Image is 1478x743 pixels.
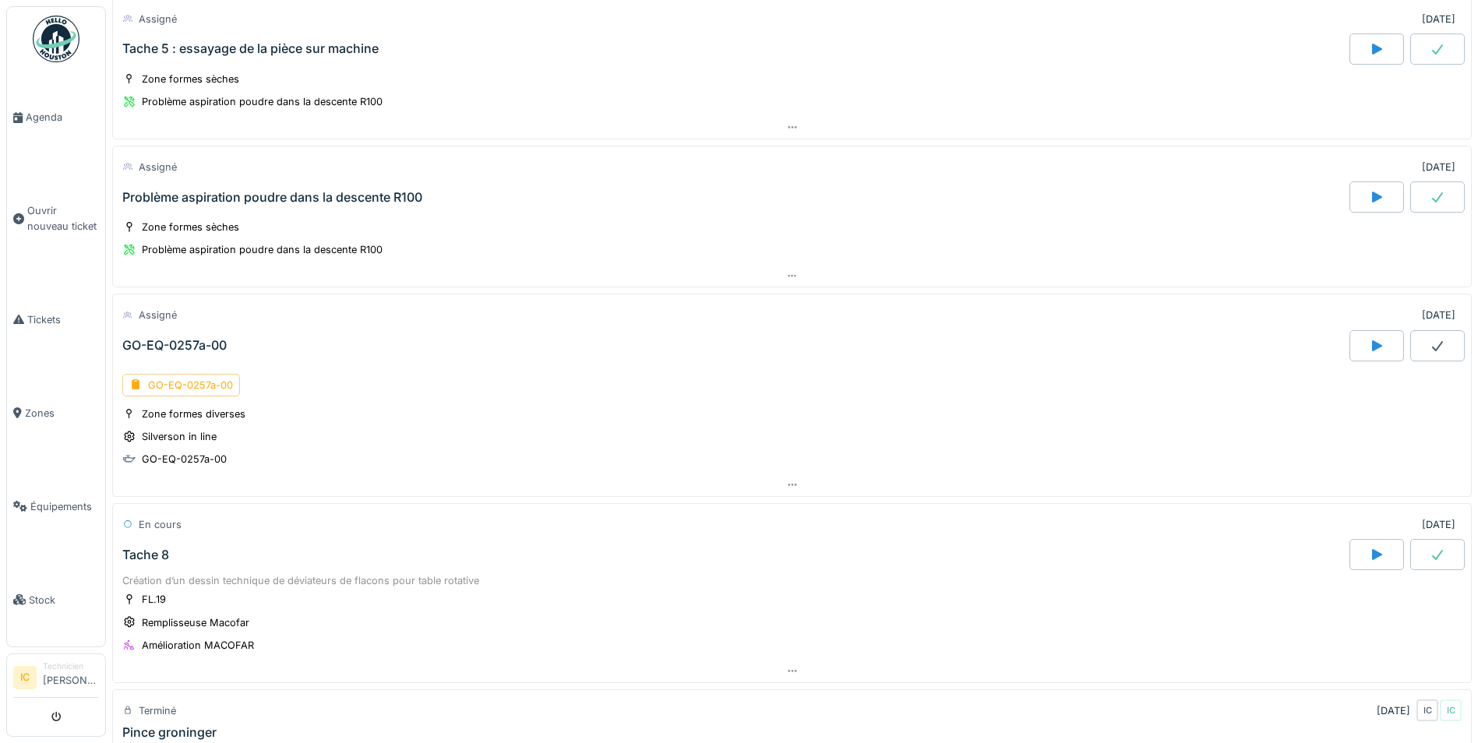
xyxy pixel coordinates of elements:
[1377,703,1410,718] div: [DATE]
[139,703,176,718] div: Terminé
[27,312,99,327] span: Tickets
[142,242,383,257] div: Problème aspiration poudre dans la descente R100
[1422,517,1455,532] div: [DATE]
[139,12,177,26] div: Assigné
[122,338,227,353] div: GO-EQ-0257a-00
[139,517,182,532] div: En cours
[139,160,177,174] div: Assigné
[1422,160,1455,174] div: [DATE]
[122,573,1462,588] div: Création d’un dessin technique de déviateurs de flacons pour table rotative
[7,273,105,366] a: Tickets
[7,71,105,164] a: Agenda
[7,366,105,460] a: Zones
[7,553,105,646] a: Stock
[142,638,254,653] div: Amélioration MACOFAR
[29,593,99,607] span: Stock
[7,164,105,273] a: Ouvrir nouveau ticket
[142,94,383,109] div: Problème aspiration poudre dans la descente R100
[43,660,99,694] li: [PERSON_NAME]
[1416,699,1438,721] div: IC
[142,615,249,630] div: Remplisseuse Macofar
[1422,12,1455,26] div: [DATE]
[142,592,166,607] div: FL.19
[142,220,239,234] div: Zone formes sèches
[26,110,99,125] span: Agenda
[122,725,217,740] div: Pince groninger
[25,406,99,421] span: Zones
[7,460,105,553] a: Équipements
[122,374,240,396] div: GO-EQ-0257a-00
[13,660,99,698] a: IC Technicien[PERSON_NAME]
[142,452,227,467] div: GO-EQ-0257a-00
[43,660,99,672] div: Technicien
[1440,699,1462,721] div: IC
[139,308,177,322] div: Assigné
[30,499,99,514] span: Équipements
[142,429,217,444] div: Silverson in line
[122,548,169,562] div: Tache 8
[142,407,245,421] div: Zone formes diverses
[13,666,37,689] li: IC
[142,72,239,86] div: Zone formes sèches
[27,203,99,233] span: Ouvrir nouveau ticket
[33,16,79,62] img: Badge_color-CXgf-gQk.svg
[1422,308,1455,322] div: [DATE]
[122,41,379,56] div: Tache 5 : essayage de la pièce sur machine
[122,190,422,205] div: Problème aspiration poudre dans la descente R100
